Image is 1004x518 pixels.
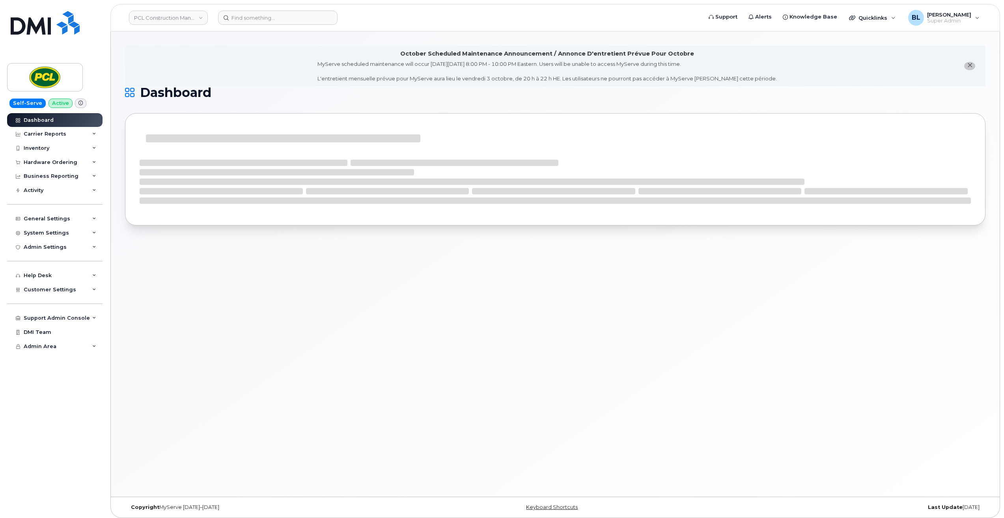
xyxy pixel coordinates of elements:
[526,504,578,510] a: Keyboard Shortcuts
[125,504,412,511] div: MyServe [DATE]–[DATE]
[317,60,777,82] div: MyServe scheduled maintenance will occur [DATE][DATE] 8:00 PM - 10:00 PM Eastern. Users will be u...
[140,87,211,99] span: Dashboard
[400,50,694,58] div: October Scheduled Maintenance Announcement / Annonce D'entretient Prévue Pour Octobre
[928,504,963,510] strong: Last Update
[131,504,159,510] strong: Copyright
[964,62,975,70] button: close notification
[699,504,985,511] div: [DATE]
